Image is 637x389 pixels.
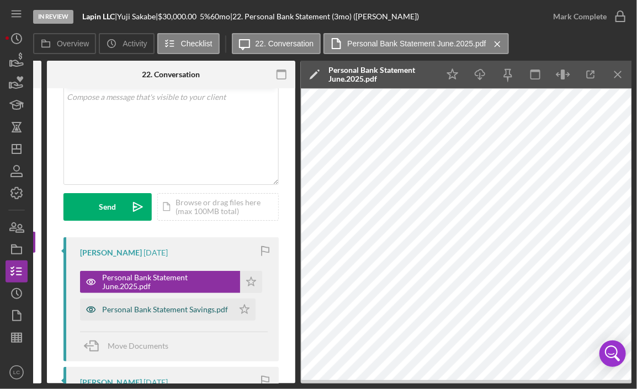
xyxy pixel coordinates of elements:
div: In Review [33,10,73,24]
time: 2025-06-06 06:39 [144,378,168,387]
div: Yuji Sakabe | [117,12,158,21]
label: Activity [123,39,147,48]
div: Personal Bank Statement June.2025.pdf [102,273,235,291]
button: Personal Bank Statement June.2025.pdf [80,271,262,293]
div: Personal Bank Statement Savings.pdf [102,305,228,314]
div: | [82,12,117,21]
button: Send [63,193,152,221]
div: Mark Complete [553,6,607,28]
label: Checklist [181,39,213,48]
time: 2025-07-04 11:01 [144,248,168,257]
div: 22. Conversation [142,70,200,79]
div: | 22. Personal Bank Statement (3mo) ([PERSON_NAME]) [230,12,419,21]
button: Overview [33,33,96,54]
div: [PERSON_NAME] [80,378,142,387]
div: Open Intercom Messenger [599,340,626,367]
div: $30,000.00 [158,12,200,21]
button: 22. Conversation [232,33,321,54]
button: Move Documents [80,332,179,360]
div: Send [99,193,116,221]
text: LC [13,370,20,376]
button: Mark Complete [542,6,631,28]
button: Personal Bank Statement June.2025.pdf [323,33,508,54]
button: Checklist [157,33,220,54]
label: Personal Bank Statement June.2025.pdf [347,39,486,48]
label: 22. Conversation [256,39,314,48]
button: Activity [99,33,154,54]
div: Personal Bank Statement June.2025.pdf [328,66,433,83]
b: Lapin LLC [82,12,115,21]
div: 60 mo [210,12,230,21]
div: [PERSON_NAME] [80,248,142,257]
span: Move Documents [108,341,168,350]
button: Personal Bank Statement Savings.pdf [80,299,256,321]
button: LC [6,361,28,383]
label: Overview [57,39,89,48]
div: 5 % [200,12,210,21]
